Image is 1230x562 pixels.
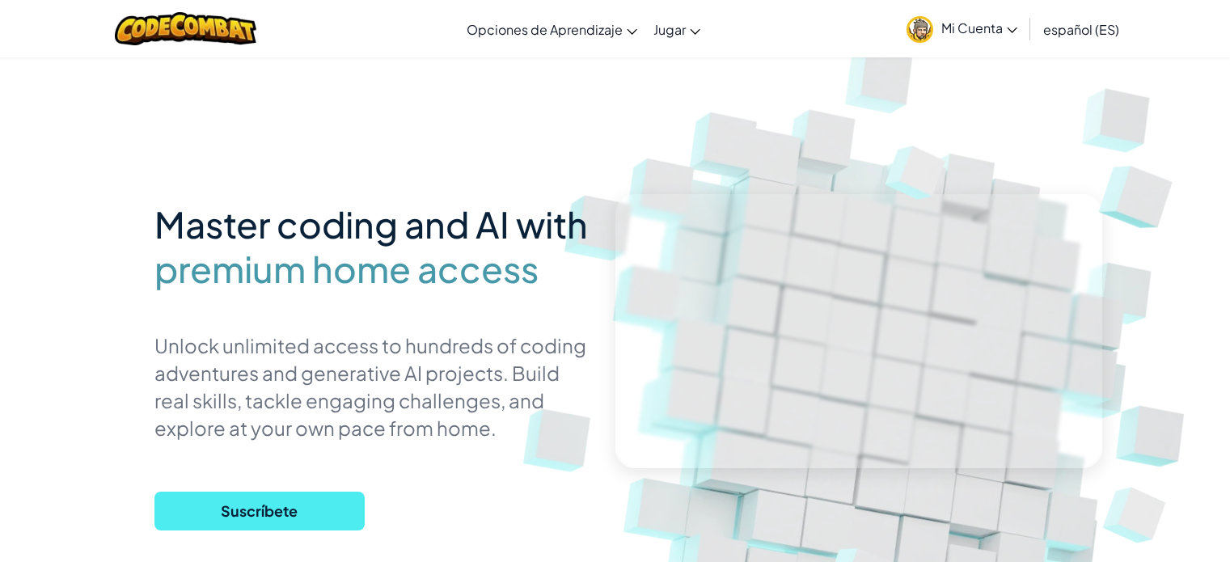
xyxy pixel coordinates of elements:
a: español (ES) [1035,7,1127,51]
img: CodeCombat logo [115,12,256,45]
span: premium home access [154,247,539,291]
span: Jugar [653,21,686,38]
a: Jugar [645,7,708,51]
img: Overlap cubes [861,120,974,222]
span: español (ES) [1043,21,1119,38]
img: avatar [907,16,933,43]
button: Suscríbete [154,492,365,530]
img: Overlap cubes [1070,121,1211,259]
span: Master coding and AI with [154,201,588,247]
a: Mi Cuenta [898,3,1025,54]
a: Opciones de Aprendizaje [459,7,645,51]
span: Mi Cuenta [941,19,1017,36]
span: Opciones de Aprendizaje [467,21,623,38]
p: Unlock unlimited access to hundreds of coding adventures and generative AI projects. Build real s... [154,332,591,442]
